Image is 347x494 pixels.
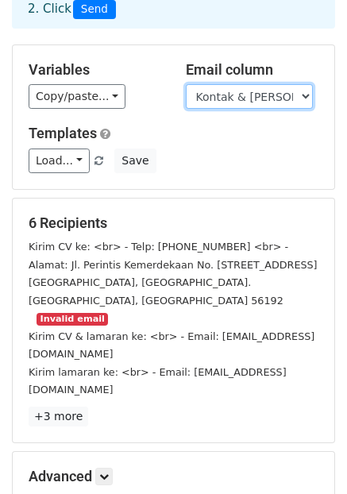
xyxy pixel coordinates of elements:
small: Kirim CV & lamaran ke: <br> - Email: [EMAIL_ADDRESS][DOMAIN_NAME] [29,330,314,361]
h5: Variables [29,61,162,79]
h5: 6 Recipients [29,214,318,232]
h5: Email column [186,61,319,79]
a: Load... [29,149,90,173]
a: Templates [29,125,97,141]
small: Kirim lamaran ke: <br> - Email: [EMAIL_ADDRESS][DOMAIN_NAME] [29,366,287,396]
a: Copy/paste... [29,84,125,109]
small: Invalid email [37,313,108,326]
button: Save [114,149,156,173]
a: +3 more [29,407,88,426]
h5: Advanced [29,468,318,485]
iframe: Chat Widget [268,418,347,494]
small: Kirim CV ke: <br> - Telp: [PHONE_NUMBER] <br> - Alamat: Jl. Perintis Kemerdekaan No. [STREET_ADDR... [29,241,318,307]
